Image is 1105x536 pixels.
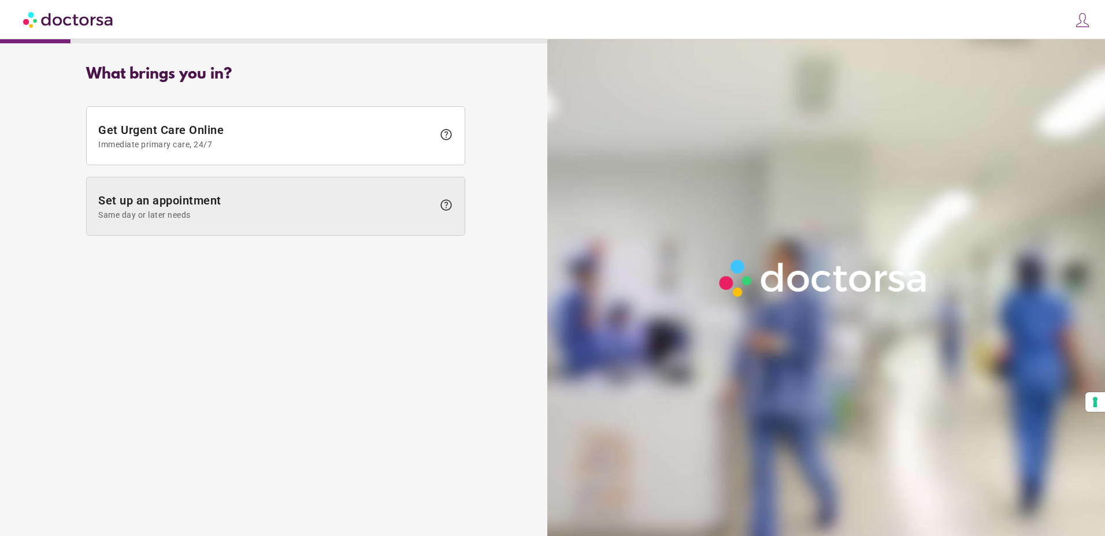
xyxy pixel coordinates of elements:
span: Get Urgent Care Online [98,123,433,149]
div: What brings you in? [86,66,465,83]
button: Your consent preferences for tracking technologies [1085,392,1105,412]
span: help [439,128,453,142]
span: Immediate primary care, 24/7 [98,140,433,149]
span: Same day or later needs [98,210,433,219]
img: Doctorsa.com [23,6,114,32]
img: icons8-customer-100.png [1074,12,1091,28]
span: help [439,198,453,212]
span: Set up an appointment [98,193,433,219]
img: Logo-Doctorsa-trans-White-partial-flat.png [713,254,934,303]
